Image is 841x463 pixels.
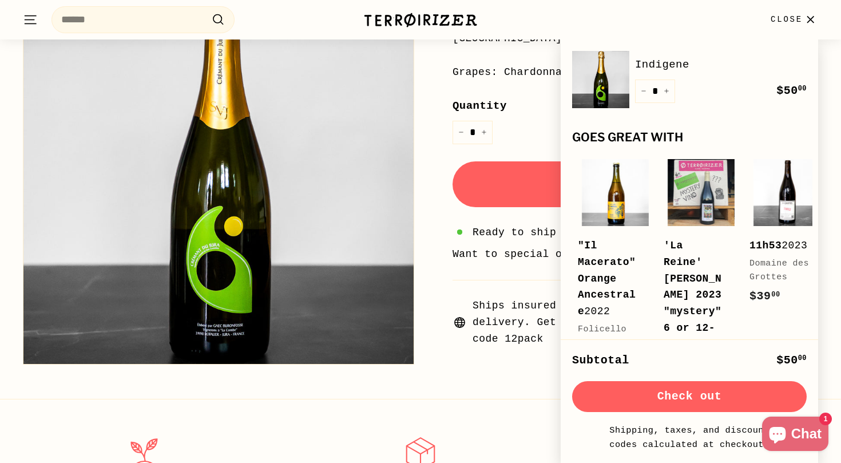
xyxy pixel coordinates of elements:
b: "Il Macerato" Orange Ancestrale [578,240,636,317]
small: Shipping, taxes, and discount codes calculated at checkout. [606,424,772,452]
a: 11h532023Domaine des Grottes [749,156,824,317]
button: Check out [572,381,807,412]
button: Reduce item quantity by one [453,121,470,144]
div: Goes great with [572,131,807,144]
input: quantity [453,121,493,144]
inbox-online-store-chat: Shopify online store chat [759,417,832,454]
span: $50 [776,84,807,97]
button: Close [764,3,825,37]
button: Reduce item quantity by one [635,80,652,103]
button: Increase item quantity by one [658,80,675,103]
button: Add to cart [453,161,818,207]
a: Indigene [635,56,807,73]
button: Increase item quantity by one [475,121,493,144]
div: $50 [776,351,807,370]
span: Close [771,13,803,26]
sup: 00 [771,291,780,299]
div: Subtotal [572,351,629,370]
label: Quantity [453,97,818,114]
div: Grapes: Chardonnay & Savagnin [453,64,818,81]
div: Folicello [578,323,641,337]
a: "Il Macerato" Orange Ancestrale2022Folicello [578,156,652,369]
b: 'La Reine' [PERSON_NAME] 2023 "mystery" 6 or 12-pack - You choose! (see description for details) [664,240,721,449]
img: Indigene [572,51,629,108]
sup: 00 [798,85,807,93]
b: 11h53 [749,240,782,251]
div: 2022 [578,238,641,320]
div: Domaine des Grottes [749,257,812,284]
sup: 00 [798,354,807,362]
span: $39 [749,290,780,303]
span: Ships insured via UPS, available for local pickup or delivery. Get $30 off shipping on 12-packs -... [473,298,818,347]
span: Ready to ship [473,224,556,241]
div: 2023 [749,238,812,254]
li: Want to special order this item? [453,246,818,263]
